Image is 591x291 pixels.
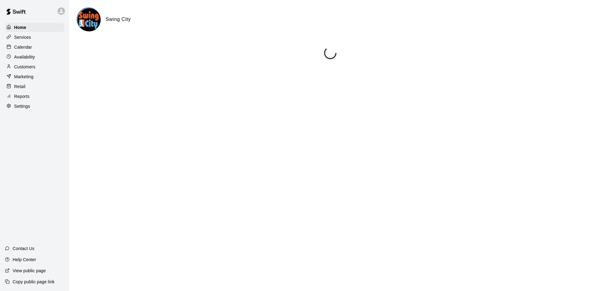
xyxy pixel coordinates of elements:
p: Help Center [13,257,36,263]
p: Contact Us [13,245,34,252]
a: Calendar [5,42,64,52]
a: Settings [5,102,64,111]
p: View public page [13,268,46,274]
a: Services [5,33,64,42]
a: Availability [5,52,64,62]
p: Calendar [14,44,32,50]
p: Services [14,34,31,40]
a: Home [5,23,64,32]
p: Availability [14,54,35,60]
img: Swing City logo [78,8,101,31]
p: Home [14,24,26,30]
p: Customers [14,64,35,70]
p: Retail [14,83,26,90]
a: Retail [5,82,64,91]
p: Copy public page link [13,279,54,285]
h6: Swing City [106,15,131,23]
a: Marketing [5,72,64,81]
a: Customers [5,62,64,71]
p: Marketing [14,74,34,80]
p: Settings [14,103,30,109]
a: Reports [5,92,64,101]
p: Reports [14,93,30,99]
